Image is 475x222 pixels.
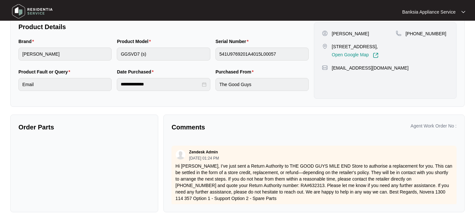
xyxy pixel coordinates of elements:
input: Product Fault or Query [18,78,112,91]
img: dropdown arrow [461,10,465,14]
label: Date Purchased [117,69,156,75]
label: Product Fault or Query [18,69,73,75]
p: [DATE] 01:24 PM [189,156,219,160]
p: Banksia Appliance Service [402,9,456,15]
p: [STREET_ADDRESS], [332,43,378,50]
img: map-pin [322,43,328,49]
p: Order Parts [18,123,150,132]
p: Product Details [18,22,309,31]
img: user.svg [176,150,185,160]
label: Purchased From [215,69,256,75]
input: Product Model [117,48,210,61]
p: Hi [PERSON_NAME], I’ve just sent a Return Authority to THE GOOD GUYS MILE END Store to authorise ... [175,163,453,202]
img: residentia service logo [10,2,55,21]
a: Open Google Map [332,52,378,58]
p: Zendesk Admin [189,150,218,155]
p: [PHONE_NUMBER] [405,30,446,37]
label: Serial Number [215,38,251,45]
input: Purchased From [215,78,309,91]
p: Agent Work Order No : [411,123,457,129]
label: Product Model [117,38,153,45]
p: [EMAIL_ADDRESS][DOMAIN_NAME] [332,65,408,71]
img: map-pin [396,30,402,36]
input: Brand [18,48,112,61]
img: map-pin [322,65,328,71]
img: Link-External [373,52,379,58]
p: [PERSON_NAME] [332,30,369,37]
p: Comments [171,123,309,132]
input: Serial Number [215,48,309,61]
input: Date Purchased [121,81,200,88]
img: user-pin [322,30,328,36]
label: Brand [18,38,37,45]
